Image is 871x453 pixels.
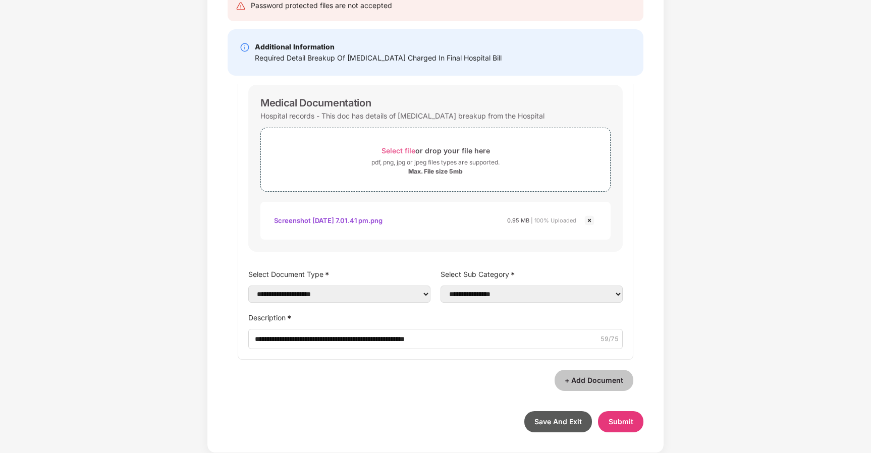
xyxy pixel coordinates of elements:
div: pdf, png, jpg or jpeg files types are supported. [371,157,500,167]
span: Submit [609,417,633,426]
span: | 100% Uploaded [531,217,576,224]
button: Submit [598,411,643,432]
div: Hospital records - This doc has details of [MEDICAL_DATA] breakup from the Hospital [260,109,545,123]
label: Select Document Type [248,267,430,281]
span: Select file [382,146,415,155]
img: svg+xml;base64,PHN2ZyBpZD0iSW5mby0yMHgyMCIgeG1sbnM9Imh0dHA6Ly93d3cudzMub3JnLzIwMDAvc3ZnIiB3aWR0aD... [240,42,250,52]
span: Save And Exit [534,417,582,426]
div: Required Detail Breakup Of [MEDICAL_DATA] Charged In Final Hospital Bill [255,52,502,64]
button: Save And Exit [524,411,592,432]
div: Max. File size 5mb [408,167,463,176]
img: svg+xml;base64,PHN2ZyB4bWxucz0iaHR0cDovL3d3dy53My5vcmcvMjAwMC9zdmciIHdpZHRoPSIyNCIgaGVpZ2h0PSIyNC... [236,1,246,11]
img: svg+xml;base64,PHN2ZyBpZD0iQ3Jvc3MtMjR4MjQiIHhtbG5zPSJodHRwOi8vd3d3LnczLm9yZy8yMDAwL3N2ZyIgd2lkdG... [583,214,595,227]
label: Description [248,310,623,325]
button: + Add Document [555,370,633,391]
div: Screenshot [DATE] 7.01.41 pm.png [274,212,383,229]
span: 59 /75 [601,334,619,344]
span: Select fileor drop your file herepdf, png, jpg or jpeg files types are supported.Max. File size 5mb [261,136,610,184]
b: Additional Information [255,42,335,51]
label: Select Sub Category [441,267,623,281]
div: or drop your file here [382,144,490,157]
div: Medical Documentation [260,97,371,109]
span: 0.95 MB [507,217,529,224]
